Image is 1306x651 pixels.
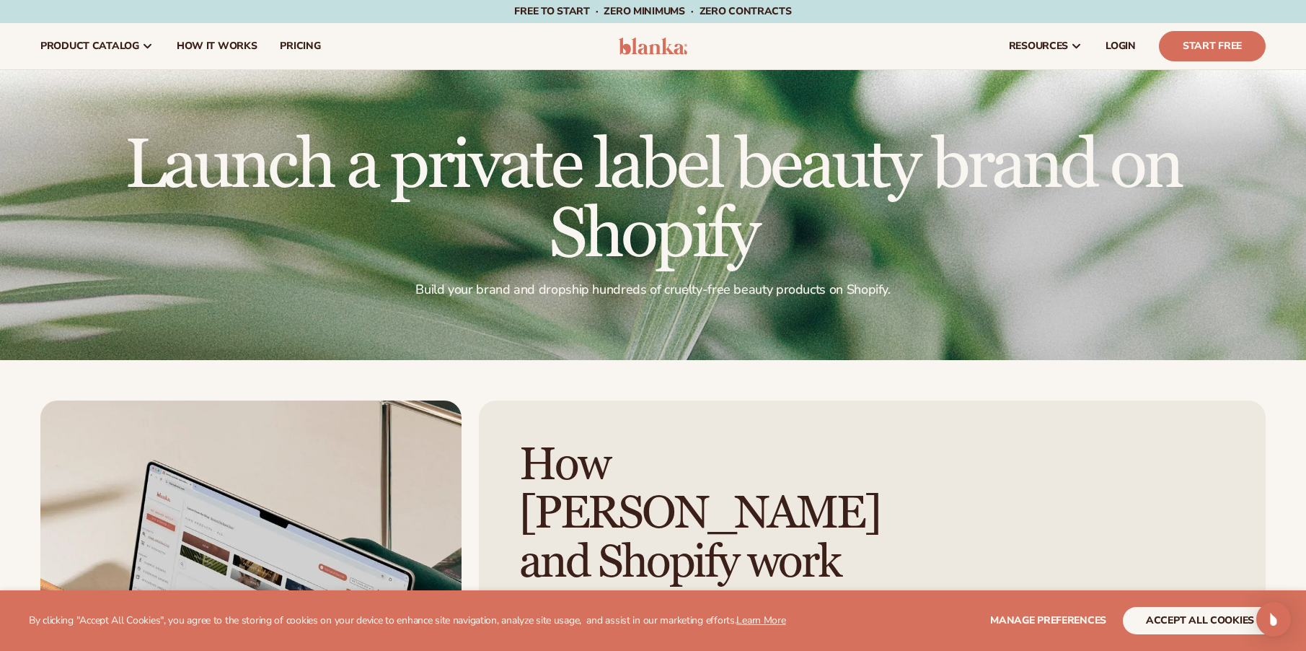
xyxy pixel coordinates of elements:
[1094,23,1147,69] a: LOGIN
[997,23,1094,69] a: resources
[165,23,269,69] a: How It Works
[40,281,1266,298] p: Build your brand and dropship hundreds of cruelty-free beauty products on Shopify.
[990,607,1106,634] button: Manage preferences
[268,23,332,69] a: pricing
[619,38,687,55] img: logo
[1123,607,1277,634] button: accept all cookies
[736,613,785,627] a: Learn More
[514,4,791,18] span: Free to start · ZERO minimums · ZERO contracts
[1159,31,1266,61] a: Start Free
[519,441,958,635] h2: How [PERSON_NAME] and Shopify work together
[29,23,165,69] a: product catalog
[990,613,1106,627] span: Manage preferences
[40,131,1266,270] h1: Launch a private label beauty brand on Shopify
[1106,40,1136,52] span: LOGIN
[1256,602,1291,637] div: Open Intercom Messenger
[1009,40,1068,52] span: resources
[40,40,139,52] span: product catalog
[280,40,320,52] span: pricing
[29,615,786,627] p: By clicking "Accept All Cookies", you agree to the storing of cookies on your device to enhance s...
[177,40,257,52] span: How It Works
